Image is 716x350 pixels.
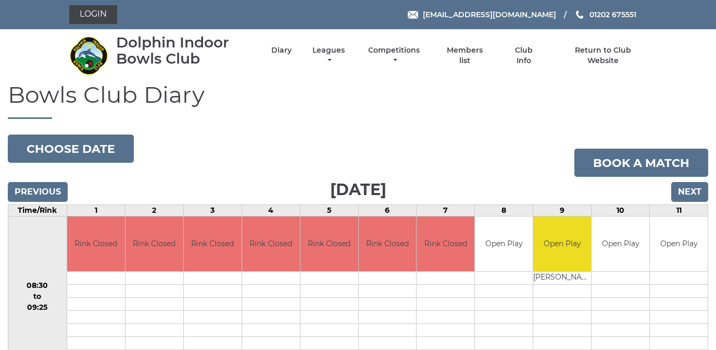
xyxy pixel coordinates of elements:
[310,45,347,66] a: Leagues
[592,216,649,271] td: Open Play
[69,36,108,75] img: Dolphin Indoor Bowls Club
[589,10,636,19] span: 01202 675551
[441,45,488,66] a: Members list
[366,45,423,66] a: Competitions
[408,9,556,20] a: Email [EMAIL_ADDRESS][DOMAIN_NAME]
[574,9,636,20] a: Phone us 01202 675551
[69,5,117,24] a: Login
[125,205,183,216] td: 2
[8,182,68,202] input: Previous
[533,216,591,271] td: Open Play
[358,205,417,216] td: 6
[116,34,253,67] div: Dolphin Indoor Bowls Club
[559,45,647,66] a: Return to Club Website
[417,205,475,216] td: 7
[475,205,533,216] td: 8
[507,45,541,66] a: Club Info
[300,216,358,271] td: Rink Closed
[533,205,592,216] td: 9
[271,45,292,55] a: Diary
[300,205,358,216] td: 5
[592,205,650,216] td: 10
[359,216,417,271] td: Rink Closed
[671,182,708,202] input: Next
[417,216,474,271] td: Rink Closed
[8,135,134,163] button: Choose date
[67,216,125,271] td: Rink Closed
[475,216,533,271] td: Open Play
[183,205,242,216] td: 3
[423,10,556,19] span: [EMAIL_ADDRESS][DOMAIN_NAME]
[533,271,591,284] td: [PERSON_NAME]
[408,11,418,19] img: Email
[184,216,242,271] td: Rink Closed
[576,10,583,19] img: Phone us
[242,216,300,271] td: Rink Closed
[242,205,300,216] td: 4
[8,82,708,119] h1: Bowls Club Diary
[67,205,125,216] td: 1
[650,216,708,271] td: Open Play
[8,205,67,216] td: Time/Rink
[125,216,183,271] td: Rink Closed
[574,149,708,177] a: Book a match
[650,205,708,216] td: 11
